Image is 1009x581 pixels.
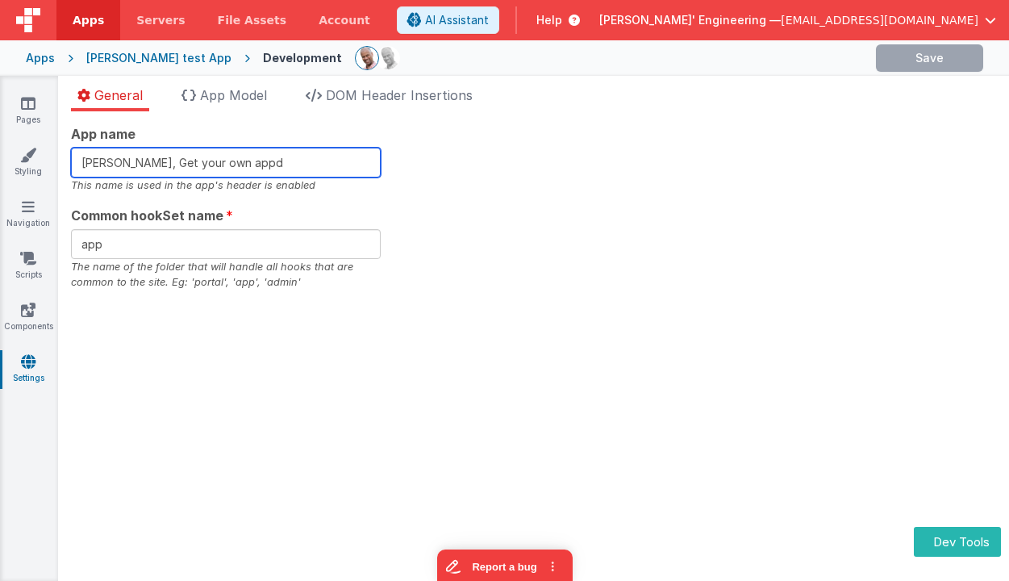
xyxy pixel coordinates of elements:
[218,12,287,28] span: File Assets
[71,259,381,290] div: The name of the folder that will handle all hooks that are common to the site. Eg: 'portal', 'app...
[425,12,489,28] span: AI Assistant
[536,12,562,28] span: Help
[86,50,231,66] div: [PERSON_NAME] test App
[26,50,55,66] div: Apps
[599,12,781,28] span: [PERSON_NAME]' Engineering —
[397,6,499,34] button: AI Assistant
[914,527,1001,557] button: Dev Tools
[356,47,378,69] img: 11ac31fe5dc3d0eff3fbbbf7b26fa6e1
[876,44,983,72] button: Save
[71,178,381,193] div: This name is used in the app's header is enabled
[377,47,399,69] img: 11ac31fe5dc3d0eff3fbbbf7b26fa6e1
[71,206,223,225] span: Common hookSet name
[263,50,342,66] div: Development
[94,87,143,103] span: General
[781,12,978,28] span: [EMAIL_ADDRESS][DOMAIN_NAME]
[599,12,996,28] button: [PERSON_NAME]' Engineering — [EMAIL_ADDRESS][DOMAIN_NAME]
[136,12,185,28] span: Servers
[326,87,473,103] span: DOM Header Insertions
[71,124,136,144] span: App name
[200,87,267,103] span: App Model
[73,12,104,28] span: Apps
